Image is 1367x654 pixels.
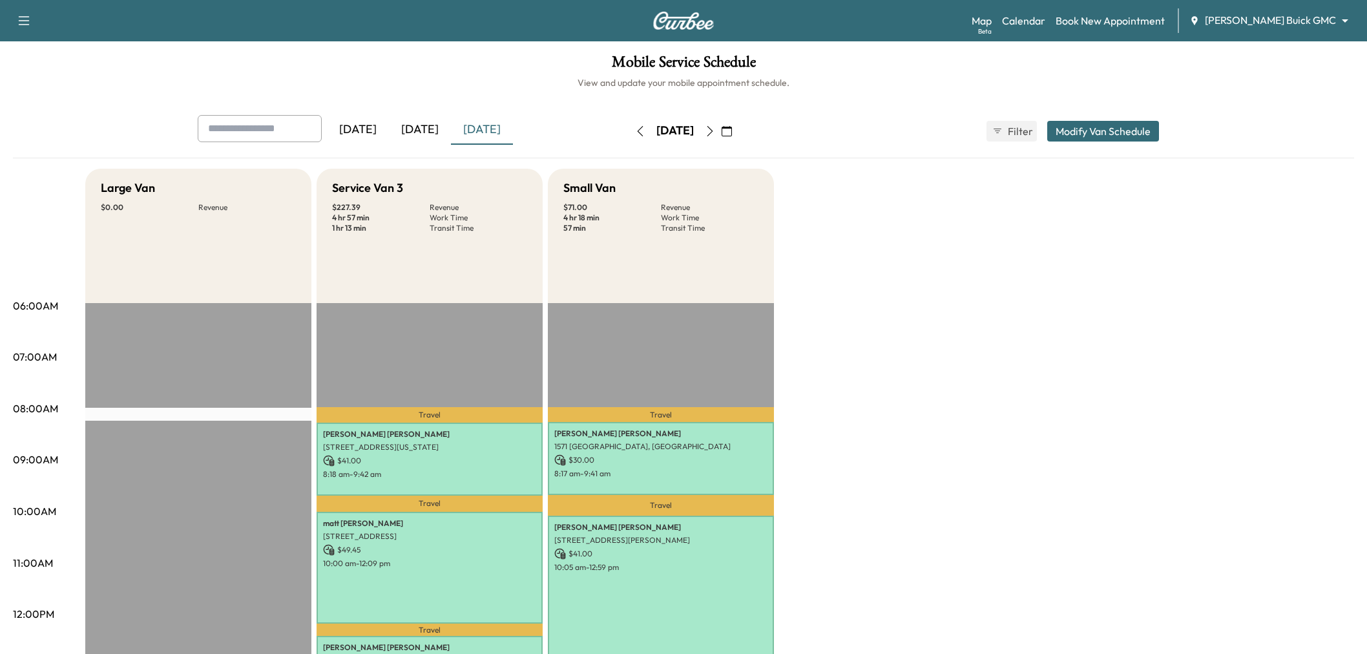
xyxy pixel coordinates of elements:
p: $ 41.00 [323,455,536,467]
p: 08:00AM [13,401,58,416]
p: 4 hr 18 min [563,213,661,223]
p: 1571 [GEOGRAPHIC_DATA], [GEOGRAPHIC_DATA] [554,441,767,452]
p: 10:00AM [13,503,56,519]
p: 07:00AM [13,349,57,364]
p: [STREET_ADDRESS] [323,531,536,542]
p: $ 0.00 [101,202,198,213]
p: Travel [317,624,543,636]
p: [PERSON_NAME] [PERSON_NAME] [323,429,536,439]
p: 57 min [563,223,661,233]
button: Modify Van Schedule [1047,121,1159,142]
p: $ 227.39 [332,202,430,213]
p: Work Time [661,213,758,223]
h5: Small Van [563,179,616,197]
p: Travel [548,495,774,516]
p: $ 49.45 [323,544,536,556]
p: Travel [317,407,543,423]
div: Beta [978,26,992,36]
p: [PERSON_NAME] [PERSON_NAME] [554,428,767,439]
a: Book New Appointment [1056,13,1165,28]
img: Curbee Logo [652,12,715,30]
p: 11:00AM [13,555,53,571]
p: 8:18 am - 9:42 am [323,469,536,480]
p: Work Time [430,213,527,223]
p: Revenue [661,202,758,213]
p: Revenue [198,202,296,213]
p: Travel [317,496,543,511]
p: matt [PERSON_NAME] [323,518,536,529]
a: MapBeta [972,13,992,28]
p: [PERSON_NAME] [PERSON_NAME] [554,522,767,533]
p: Travel [548,407,774,422]
p: 12:00PM [13,606,54,622]
h6: View and update your mobile appointment schedule. [13,76,1354,89]
a: Calendar [1002,13,1045,28]
p: 10:05 am - 12:59 pm [554,562,767,573]
div: [DATE] [656,123,694,139]
p: 1 hr 13 min [332,223,430,233]
p: $ 41.00 [554,548,767,560]
div: [DATE] [451,115,513,145]
p: 06:00AM [13,298,58,313]
div: [DATE] [389,115,451,145]
p: Revenue [430,202,527,213]
p: [PERSON_NAME] [PERSON_NAME] [323,642,536,653]
p: $ 30.00 [554,454,767,466]
p: 09:00AM [13,452,58,467]
h5: Large Van [101,179,155,197]
h1: Mobile Service Schedule [13,54,1354,76]
p: Transit Time [430,223,527,233]
span: [PERSON_NAME] Buick GMC [1205,13,1336,28]
p: 4 hr 57 min [332,213,430,223]
span: Filter [1008,123,1031,139]
div: [DATE] [327,115,389,145]
button: Filter [986,121,1037,142]
p: 8:17 am - 9:41 am [554,469,767,479]
p: Transit Time [661,223,758,233]
h5: Service Van 3 [332,179,403,197]
p: [STREET_ADDRESS][PERSON_NAME] [554,535,767,545]
p: $ 71.00 [563,202,661,213]
p: 10:00 am - 12:09 pm [323,558,536,569]
p: [STREET_ADDRESS][US_STATE] [323,442,536,452]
